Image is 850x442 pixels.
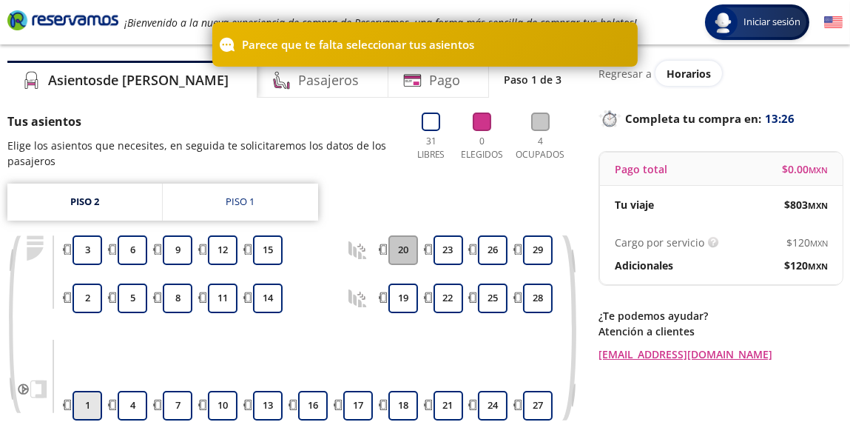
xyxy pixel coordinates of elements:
[598,61,843,86] div: Regresar a ver horarios
[504,72,561,87] p: Paso 1 de 3
[784,197,828,212] span: $ 803
[298,391,328,421] button: 16
[7,9,118,36] a: Brand Logo
[7,138,398,169] p: Elige los asientos que necesites, en seguida te solicitaremos los datos de los pasajeros
[298,70,359,90] h4: Pasajeros
[413,135,449,161] p: 31 Libres
[615,197,654,212] p: Tu viaje
[598,308,843,324] p: ¿Te podemos ayudar?
[343,391,373,421] button: 17
[786,235,828,250] span: $ 120
[72,235,102,265] button: 3
[253,284,283,313] button: 14
[72,284,102,313] button: 2
[738,15,806,30] span: Iniciar sesión
[226,195,255,210] div: Piso 1
[598,108,843,129] p: Completa tu compra en :
[124,16,637,30] em: ¡Bienvenido a la nueva experiencia de compra de Reservamos, una forma más sencilla de comprar tus...
[163,235,192,265] button: 9
[388,284,418,313] button: 19
[208,235,237,265] button: 12
[784,258,828,273] span: $ 120
[808,200,828,211] small: MXN
[598,346,843,362] a: [EMAIL_ADDRESS][DOMAIN_NAME]
[163,391,192,421] button: 7
[598,66,652,81] p: Regresar a
[434,284,463,313] button: 22
[808,261,828,272] small: MXN
[516,135,566,161] p: 4 Ocupados
[434,235,463,265] button: 23
[810,238,828,249] small: MXN
[598,324,843,339] p: Atención a clientes
[615,161,667,177] p: Pago total
[523,284,553,313] button: 28
[460,135,505,161] p: 0 Elegidos
[764,356,835,427] iframe: Messagebird Livechat Widget
[7,113,398,130] p: Tus asientos
[615,235,704,250] p: Cargo por servicio
[615,258,673,273] p: Adicionales
[253,235,283,265] button: 15
[118,391,147,421] button: 4
[782,161,828,177] span: $ 0.00
[118,284,147,313] button: 5
[208,284,237,313] button: 11
[523,235,553,265] button: 29
[242,36,474,53] p: Parece que te falta seleccionar tus asientos
[667,67,711,81] span: Horarios
[388,391,418,421] button: 18
[434,391,463,421] button: 21
[824,13,843,32] button: English
[48,70,229,90] h4: Asientos de [PERSON_NAME]
[7,9,118,31] i: Brand Logo
[478,284,507,313] button: 25
[429,70,460,90] h4: Pago
[253,391,283,421] button: 13
[388,235,418,265] button: 20
[163,184,318,221] a: Piso 1
[765,110,795,127] span: 13:26
[478,391,507,421] button: 24
[809,164,828,175] small: MXN
[163,284,192,313] button: 8
[72,391,102,421] button: 1
[478,235,507,265] button: 26
[7,184,162,221] a: Piso 2
[208,391,237,421] button: 10
[523,391,553,421] button: 27
[118,235,147,265] button: 6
